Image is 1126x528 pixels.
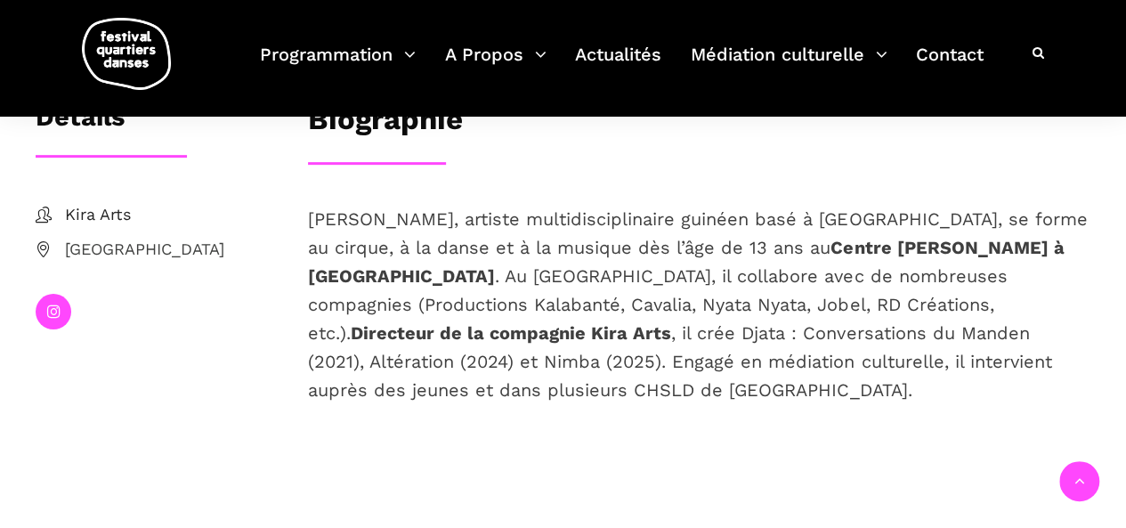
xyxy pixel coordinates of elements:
a: instagram [36,294,71,329]
span: Kira Arts [65,202,272,228]
a: Programmation [260,39,416,92]
a: Actualités [575,39,661,92]
h3: Détails [36,102,125,146]
span: [PERSON_NAME], artiste multidisciplinaire guinéen basé à [GEOGRAPHIC_DATA], se forme au cirque, à... [308,208,1087,401]
h3: Biographie [308,102,463,146]
a: Contact [916,39,984,92]
a: Kira Arts [36,202,272,228]
span: [GEOGRAPHIC_DATA] [65,237,272,263]
a: A Propos [445,39,547,92]
img: logo-fqd-med [82,18,171,90]
strong: Directeur de la compagnie Kira Arts [351,322,671,344]
a: Médiation culturelle [691,39,887,92]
